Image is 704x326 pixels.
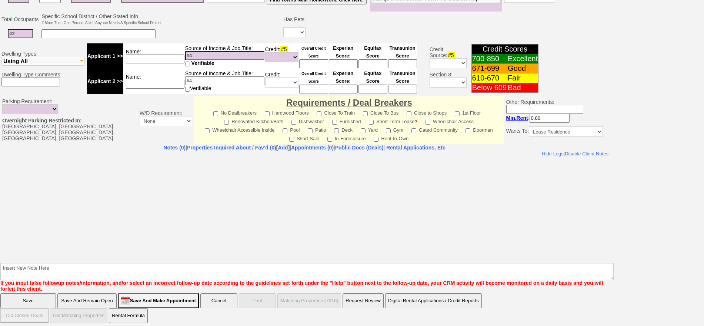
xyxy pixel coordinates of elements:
td: Source of Income & Job Title: [185,43,265,69]
button: Request Review [343,293,384,308]
label: 1st Floor [455,108,481,116]
td: Other Requirements: [504,96,605,144]
input: Wheelchair Access [426,120,430,125]
a: Disable Client Notes [564,0,608,6]
td: Parking Requirement: [GEOGRAPHIC_DATA], [GEOGRAPHIC_DATA], [GEOGRAPHIC_DATA], [GEOGRAPHIC_DATA], ... [0,96,138,144]
span: Rent [517,115,528,121]
td: Fair [507,73,538,83]
input: Renovated Kitchen/Bath [224,120,229,125]
input: Ask Customer: Do You Know Your Equifax Credit Score [358,85,387,93]
input: Patio [308,128,313,133]
u: Overnight Parking Restricted In: [2,118,82,124]
label: Renovated Kitchen/Bath [224,116,283,125]
input: Ask Customer: Do You Know Your Overall Credit Score [299,59,328,68]
button: Rental Formula [109,308,148,323]
input: Close To Bus [363,111,368,116]
font: Experian Score: [333,45,353,59]
input: Ask Customer: Do You Know Your Experian Credit Score [329,59,358,68]
label: Rent-to-Own [374,134,408,142]
label: No Dealbreakers [213,108,257,116]
button: Cancel [200,293,237,308]
label: Close to Shops [407,108,447,116]
label: Furnished [332,116,361,125]
a: Hide Logs [541,0,563,6]
input: Hardwood Floors [265,111,270,116]
input: Old Closed Deals [0,308,49,323]
input: Save [0,293,56,308]
a: Notes (0) [163,145,186,151]
input: Short-Sale [289,137,294,142]
label: Close To Bus [363,108,398,116]
font: Transunion Score [390,45,416,59]
b: Min. [506,115,528,121]
td: 700-850 [471,54,507,64]
label: Gated Community [411,125,458,134]
input: In-Foreclosure [327,137,332,142]
input: Rent-to-Own [374,137,378,142]
label: Wheelchair Access [426,116,474,125]
input: Ask Customer: Do You Know Your Transunion Credit Score [388,85,417,93]
span: Using All [3,58,28,64]
td: Applicant 1 >> [87,43,123,69]
input: Gym [386,128,391,133]
font: Experian Score: [333,70,353,84]
td: Credit: [265,43,299,69]
font: Equifax Score [364,45,381,59]
td: Source of Income & Job Title: Verifiable [185,69,265,94]
td: Excellent [507,54,538,64]
nobr: Rental Applications, Etc [386,145,446,151]
td: 610-670 [471,73,507,83]
label: Short-Sale [289,134,319,142]
font: Overall Credit Score [301,72,326,83]
b: ? [414,119,417,124]
input: #4 [185,76,264,85]
input: Ask Customer: Do You Know Your Experian Credit Score [329,85,358,93]
font: Requirements / Deal Breakers [286,98,412,108]
input: Wheelchair Accessible Inside [205,128,210,133]
label: Close To Train [317,108,355,116]
label: Doorman [466,125,493,134]
td: Credit Source: Section 8: [418,42,468,95]
label: Deck [334,125,353,134]
button: Old Matching Properties [50,308,107,323]
font: Equifax Score [364,70,381,84]
input: Ask Customer: Do You Know Your Transunion Credit Score [388,59,417,68]
input: Close to Shops [407,111,411,116]
td: W/D Requirement: [138,96,194,144]
a: Properties Inquired About / Fav'd (0) [187,145,276,151]
textarea: Insert New Note Here [0,263,614,280]
input: #4 [185,51,264,60]
input: Gated Community [411,128,416,133]
td: Has Pets [282,12,307,26]
font: Transunion Score [390,70,416,84]
input: Ask Customer: Do You Know Your Overall Credit Score [299,85,328,93]
input: Doorman [466,128,470,133]
input: #2 [8,29,33,38]
td: Name: [123,69,185,94]
td: Total Occupants [0,12,40,26]
a: Rental Applications, Etc [385,145,446,151]
b: [ ] [187,145,290,151]
input: Furnished [332,120,337,125]
td: Good [507,64,538,73]
label: Wheelchair Accessible Inside [205,125,274,134]
label: In-Foreclosure [327,134,366,142]
nobr: : [506,115,570,121]
td: Specific School District / Other Stated Info [40,12,162,26]
button: Digital Rental Applications / Credit Reports [385,293,482,308]
input: Save And Make Appointment [118,293,199,308]
input: Ask Customer: Do You Know Your Equifax Credit Score [358,59,387,68]
a: Public Docs (Deals) [335,145,384,151]
td: Applicant 2 >> [87,69,123,94]
input: 1st Floor [455,111,460,116]
a: Add [278,145,288,151]
label: Short-Term Lease [369,116,417,125]
input: Save And Remain Open [57,293,117,308]
label: Dishwasher [291,116,324,125]
td: Bad [507,83,538,93]
span: #5 [280,46,288,53]
input: Short-Term Lease? [369,120,374,125]
span: Verifiable [191,60,214,66]
font: If More Then One Person, Ask If Anyone Needs A Specific School District [41,21,161,25]
font: Overall Credit Score [301,46,326,58]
